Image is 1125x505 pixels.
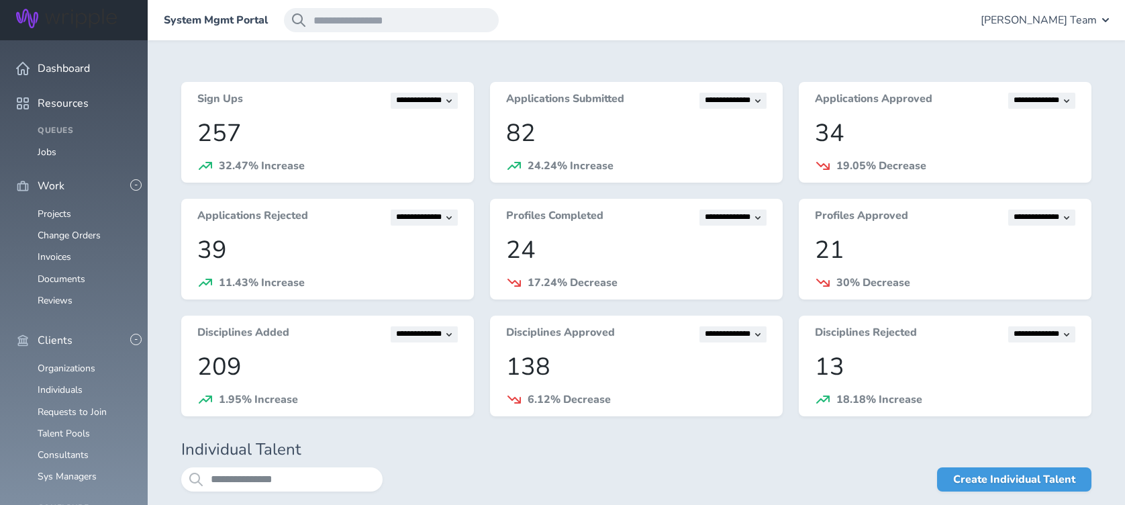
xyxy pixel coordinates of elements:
[506,326,615,342] h3: Disciplines Approved
[38,250,71,263] a: Invoices
[197,210,308,226] h3: Applications Rejected
[836,275,910,290] span: 30% Decrease
[38,146,56,158] a: Jobs
[197,120,458,147] p: 257
[836,158,926,173] span: 19.05% Decrease
[130,334,142,345] button: -
[981,8,1109,32] button: [PERSON_NAME] Team
[506,93,624,109] h3: Applications Submitted
[38,126,132,136] h4: Queues
[16,9,117,28] img: Wripple
[836,392,922,407] span: 18.18% Increase
[38,427,90,440] a: Talent Pools
[506,120,767,147] p: 82
[38,362,95,375] a: Organizations
[38,449,89,461] a: Consultants
[528,392,611,407] span: 6.12% Decrease
[38,208,71,220] a: Projects
[38,97,89,109] span: Resources
[506,353,767,381] p: 138
[164,14,268,26] a: System Mgmt Portal
[219,392,298,407] span: 1.95% Increase
[815,120,1075,147] p: 34
[528,158,614,173] span: 24.24% Increase
[130,179,142,191] button: -
[219,158,305,173] span: 32.47% Increase
[937,467,1091,492] a: Create Individual Talent
[38,383,83,396] a: Individuals
[528,275,618,290] span: 17.24% Decrease
[197,93,243,109] h3: Sign Ups
[38,294,72,307] a: Reviews
[181,441,1091,459] h1: Individual Talent
[815,353,1075,381] p: 13
[219,275,305,290] span: 11.43% Increase
[197,353,458,381] p: 209
[38,470,97,483] a: Sys Managers
[815,326,917,342] h3: Disciplines Rejected
[197,236,458,264] p: 39
[981,14,1097,26] span: [PERSON_NAME] Team
[38,406,107,418] a: Requests to Join
[38,273,85,285] a: Documents
[38,62,90,75] span: Dashboard
[815,210,908,226] h3: Profiles Approved
[506,236,767,264] p: 24
[38,180,64,192] span: Work
[815,93,932,109] h3: Applications Approved
[38,229,101,242] a: Change Orders
[197,326,289,342] h3: Disciplines Added
[815,236,1075,264] p: 21
[506,210,603,226] h3: Profiles Completed
[38,334,72,347] span: Clients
